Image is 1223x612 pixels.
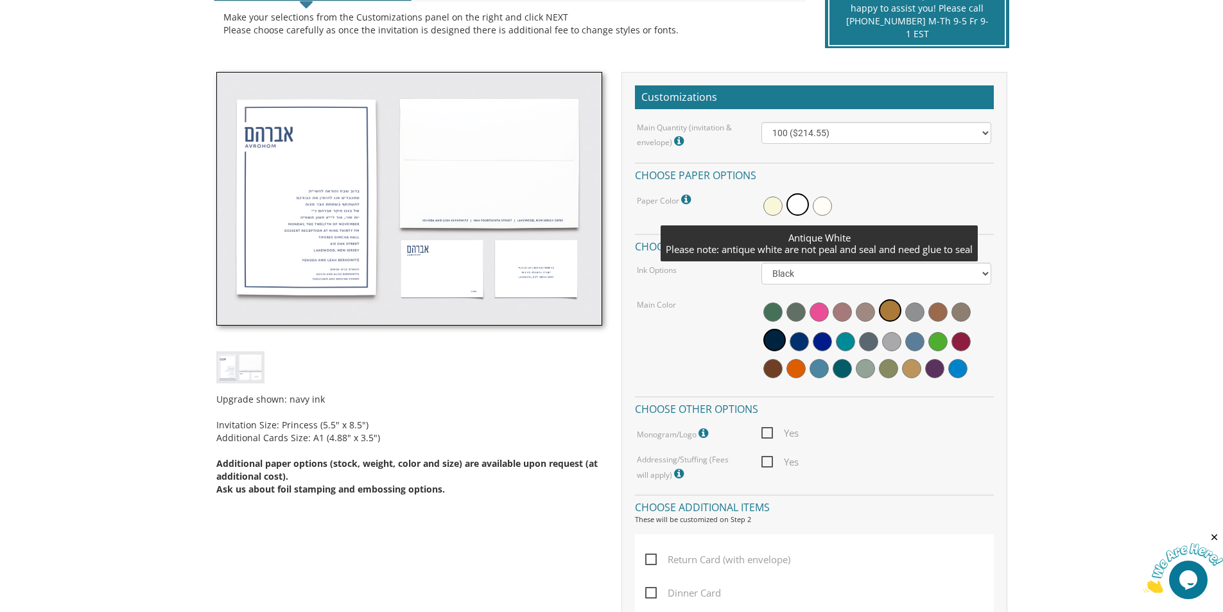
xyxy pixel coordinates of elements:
label: Main Color [637,299,676,310]
h4: Choose additional items [635,494,994,517]
span: Ask us about foil stamping and embossing options. [216,483,445,495]
div: Upgrade shown: navy ink Invitation Size: Princess (5.5" x 8.5") Additional Cards Size: A1 (4.88" ... [216,383,602,496]
h4: Choose other options [635,396,994,419]
div: Make your selections from the Customizations panel on the right and click NEXT Please choose care... [223,11,795,37]
h4: Choose paper options [635,162,994,185]
label: Ink Options [637,265,677,275]
h4: Choose ink options [635,234,994,256]
span: Dinner Card [645,585,721,601]
label: Addressing/Stuffing (Fees will apply) [637,454,742,482]
label: Paper Color [637,191,694,208]
iframe: chat widget [1143,532,1223,593]
span: Yes [761,454,799,470]
label: Main Quantity (invitation & envelope) [637,122,742,150]
span: Additional paper options (stock, weight, color and size) are available upon request (at additiona... [216,457,598,482]
div: These will be customized on Step 2 [635,514,994,525]
img: bminv-thumb-13.jpg [216,351,265,383]
label: Monogram/Logo [637,425,711,442]
img: bminv-thumb-13.jpg [216,72,602,326]
h2: Customizations [635,85,994,110]
span: Yes [761,425,799,441]
span: Return Card (with envelope) [645,552,790,568]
